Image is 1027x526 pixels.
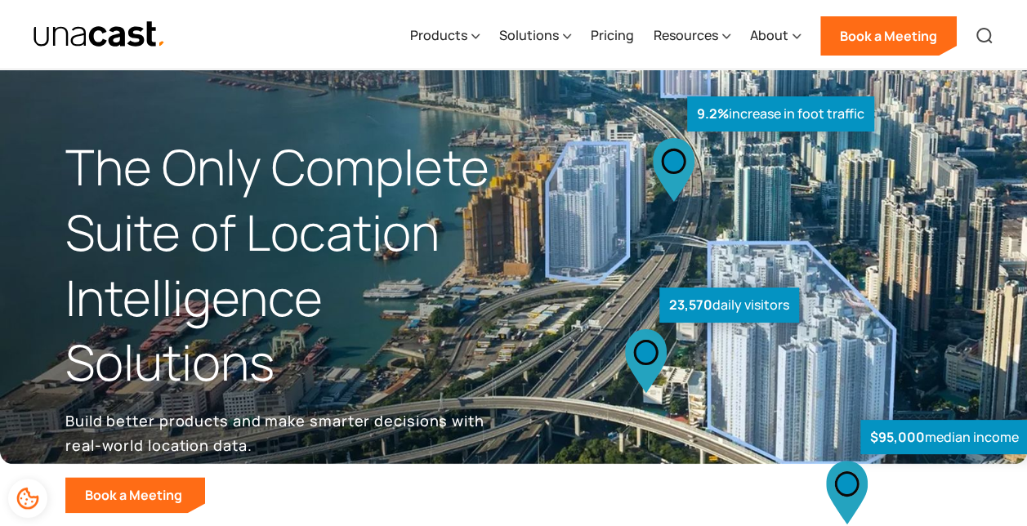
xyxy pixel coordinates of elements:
[750,2,801,69] div: About
[669,296,712,314] strong: 23,570
[499,25,559,45] div: Solutions
[65,135,514,395] h1: The Only Complete Suite of Location Intelligence Solutions
[870,428,925,446] strong: $95,000
[975,26,994,46] img: Search icon
[820,16,957,56] a: Book a Meeting
[591,2,634,69] a: Pricing
[410,25,467,45] div: Products
[659,288,799,323] div: daily visitors
[697,105,729,123] strong: 9.2%
[410,2,480,69] div: Products
[654,2,730,69] div: Resources
[65,477,205,513] a: Book a Meeting
[65,408,490,457] p: Build better products and make smarter decisions with real-world location data.
[687,96,874,131] div: increase in foot traffic
[654,25,718,45] div: Resources
[33,20,166,49] a: home
[750,25,788,45] div: About
[33,20,166,49] img: Unacast text logo
[8,479,47,518] div: Cookie Preferences
[499,2,571,69] div: Solutions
